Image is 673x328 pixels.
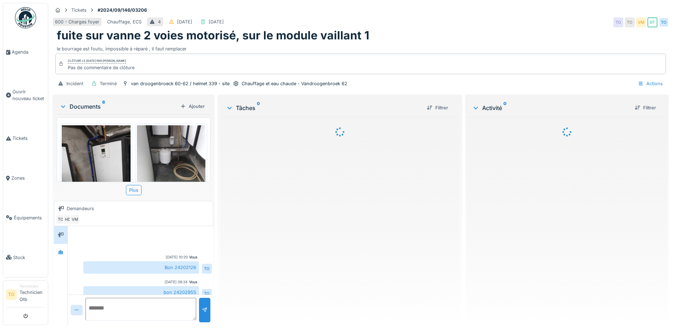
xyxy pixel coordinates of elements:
div: VM [70,214,80,224]
div: Documents [60,102,177,111]
div: Ajouter [177,102,208,111]
div: Technicien [20,284,45,289]
strong: #2024/09/146/03206 [95,7,150,13]
a: Agenda [3,32,48,72]
a: Équipements [3,198,48,237]
div: TO [56,214,66,224]
div: [DATE] 10:20 [166,255,188,260]
div: Chauffage, ECS [107,18,142,25]
a: TO TechnicienTechnicien Otb [6,284,45,307]
div: Bon 24202126 [83,261,199,274]
div: [DATE] [209,18,224,25]
span: Ouvrir nouveau ticket [12,88,45,102]
div: Vous [189,279,198,285]
div: le bourrage est foutu, impossible à réparé , il faut remplacer [57,43,664,52]
div: Incident [66,80,83,87]
div: van droogenbroeck 60-62 / helmet 339 - site [131,80,230,87]
sup: 6 [102,102,105,111]
div: Filtrer [632,103,659,113]
div: TO [202,289,212,299]
div: 4 [158,18,161,25]
span: Stock [13,254,45,261]
img: ugwklfpq4o7wrp7hvrhfos2vkd4m [62,125,131,217]
div: Pas de commentaire de clôture [68,64,134,71]
span: Équipements [14,214,45,221]
div: Tickets [71,7,87,13]
img: Badge_color-CXgf-gQk.svg [15,7,36,28]
div: Activité [472,104,629,112]
div: TO [613,17,623,27]
div: Plus [126,185,142,195]
a: Ouvrir nouveau ticket [3,72,48,119]
a: Tickets [3,119,48,158]
sup: 0 [503,104,507,112]
span: Agenda [12,49,45,55]
div: bon 24202955 [83,286,199,299]
div: Vous [189,255,198,260]
div: Tâches [226,104,421,112]
li: TO [6,289,17,300]
div: Chauffage et eau chaude - Vandroogenbroek 62 [242,80,347,87]
div: TO [625,17,635,27]
div: TO [659,17,669,27]
div: EF [647,17,657,27]
span: Tickets [12,135,45,142]
h1: fuite sur vanne 2 voies motorisé, sur le module vaillant 1 [57,29,369,42]
li: Technicien Otb [20,284,45,306]
div: 600 - Charges foyer [55,18,99,25]
div: Demandeurs [67,205,94,212]
div: Terminé [100,80,117,87]
sup: 0 [257,104,260,112]
span: Zones [11,175,45,181]
div: VM [636,17,646,27]
div: [DATE] [177,18,192,25]
img: muyqd0xh2e4pgvu61oa79ieou7a0 [137,125,206,217]
a: Zones [3,158,48,198]
div: Clôturé le [DATE] par [PERSON_NAME] [68,59,126,64]
div: Filtrer [424,103,451,113]
div: TO [202,264,212,274]
div: HD [63,214,73,224]
a: Stock [3,237,48,277]
div: Actions [635,78,666,89]
div: [DATE] 09:34 [165,279,188,285]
